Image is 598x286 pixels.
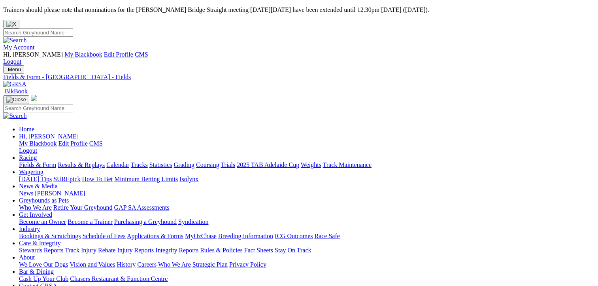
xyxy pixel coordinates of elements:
[70,261,115,268] a: Vision and Values
[70,275,168,282] a: Chasers Restaurant & Function Centre
[19,247,595,254] div: Care & Integrity
[8,66,21,72] span: Menu
[137,261,157,268] a: Careers
[3,88,28,95] a: BlkBook
[19,225,40,232] a: Industry
[19,154,37,161] a: Racing
[114,176,178,182] a: Minimum Betting Limits
[117,261,136,268] a: History
[35,190,85,197] a: [PERSON_NAME]
[127,233,183,239] a: Applications & Forms
[19,204,595,211] div: Greyhounds as Pets
[19,183,58,189] a: News & Media
[178,218,208,225] a: Syndication
[82,233,125,239] a: Schedule of Fees
[19,161,56,168] a: Fields & Form
[19,161,595,169] div: Racing
[106,161,129,168] a: Calendar
[149,161,172,168] a: Statistics
[3,112,27,119] img: Search
[244,247,273,254] a: Fact Sheets
[19,268,54,275] a: Bar & Dining
[155,247,198,254] a: Integrity Reports
[174,161,194,168] a: Grading
[19,126,34,133] a: Home
[221,161,235,168] a: Trials
[3,95,29,104] button: Toggle navigation
[19,176,52,182] a: [DATE] Tips
[19,233,81,239] a: Bookings & Scratchings
[3,28,73,37] input: Search
[19,197,69,204] a: Greyhounds as Pets
[19,204,52,211] a: Who We Are
[53,176,80,182] a: SUREpick
[3,20,19,28] button: Close
[275,233,313,239] a: ICG Outcomes
[179,176,198,182] a: Isolynx
[19,275,595,282] div: Bar & Dining
[31,95,37,101] img: logo-grsa-white.png
[114,218,177,225] a: Purchasing a Greyhound
[53,204,113,211] a: Retire Your Greyhound
[58,161,105,168] a: Results & Replays
[158,261,191,268] a: Who We Are
[19,133,80,140] a: Hi, [PERSON_NAME]
[237,161,299,168] a: 2025 TAB Adelaide Cup
[3,44,35,51] a: My Account
[6,97,26,103] img: Close
[82,176,113,182] a: How To Bet
[218,233,273,239] a: Breeding Information
[19,233,595,240] div: Industry
[3,51,595,65] div: My Account
[314,233,340,239] a: Race Safe
[68,218,113,225] a: Become a Trainer
[19,254,35,261] a: About
[3,58,21,65] a: Logout
[19,190,595,197] div: News & Media
[192,261,228,268] a: Strategic Plan
[229,261,266,268] a: Privacy Policy
[19,218,66,225] a: Become an Owner
[131,161,148,168] a: Tracks
[3,81,26,88] img: GRSA
[6,21,16,27] img: X
[19,190,33,197] a: News
[19,240,61,246] a: Care & Integrity
[89,140,103,147] a: CMS
[19,247,63,254] a: Stewards Reports
[3,104,73,112] input: Search
[114,204,170,211] a: GAP SA Assessments
[19,275,68,282] a: Cash Up Your Club
[19,140,595,154] div: Hi, [PERSON_NAME]
[117,247,154,254] a: Injury Reports
[19,169,43,175] a: Wagering
[19,211,52,218] a: Get Involved
[3,37,27,44] img: Search
[19,140,57,147] a: My Blackbook
[19,176,595,183] div: Wagering
[19,218,595,225] div: Get Involved
[323,161,372,168] a: Track Maintenance
[58,140,88,147] a: Edit Profile
[64,51,102,58] a: My Blackbook
[3,74,595,81] a: Fields & Form - [GEOGRAPHIC_DATA] - Fields
[185,233,217,239] a: MyOzChase
[3,6,595,13] p: Trainers should please note that nominations for the [PERSON_NAME] Bridge Straight meeting [DATE]...
[65,247,115,254] a: Track Injury Rebate
[301,161,321,168] a: Weights
[3,65,24,74] button: Toggle navigation
[19,147,37,154] a: Logout
[5,88,28,95] span: BlkBook
[200,247,243,254] a: Rules & Policies
[19,133,79,140] span: Hi, [PERSON_NAME]
[19,261,68,268] a: We Love Our Dogs
[3,51,63,58] span: Hi, [PERSON_NAME]
[19,261,595,268] div: About
[135,51,148,58] a: CMS
[104,51,133,58] a: Edit Profile
[275,247,311,254] a: Stay On Track
[196,161,219,168] a: Coursing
